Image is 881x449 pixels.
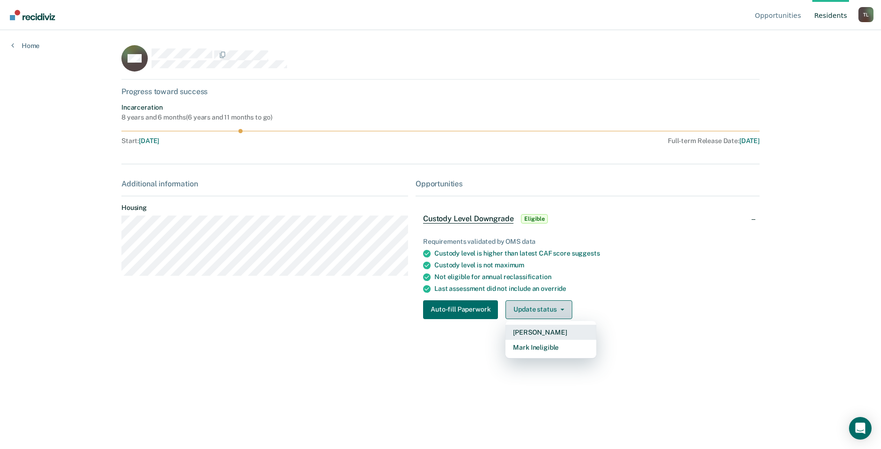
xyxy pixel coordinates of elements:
[849,417,872,440] div: Open Intercom Messenger
[434,285,752,293] div: Last assessment did not include an
[423,300,498,319] button: Auto-fill Paperwork
[572,249,600,257] span: suggests
[505,300,572,319] button: Update status
[416,204,760,234] div: Custody Level DowngradeEligible
[416,179,760,188] div: Opportunities
[121,87,760,96] div: Progress toward success
[434,261,752,269] div: Custody level is not
[858,7,873,22] button: Profile dropdown button
[423,238,752,246] div: Requirements validated by OMS data
[505,325,596,340] button: [PERSON_NAME]
[434,273,752,281] div: Not eligible for annual
[541,285,566,292] span: override
[121,179,408,188] div: Additional information
[121,137,412,145] div: Start :
[505,321,596,359] div: Dropdown Menu
[434,249,752,257] div: Custody level is higher than latest CAF score
[495,261,524,269] span: maximum
[416,137,760,145] div: Full-term Release Date :
[121,113,272,121] div: 8 years and 6 months ( 6 years and 11 months to go )
[121,204,408,212] dt: Housing
[423,300,502,319] a: Navigate to form link
[10,10,55,20] img: Recidiviz
[739,137,760,144] span: [DATE]
[139,137,159,144] span: [DATE]
[11,41,40,50] a: Home
[423,214,513,224] span: Custody Level Downgrade
[858,7,873,22] div: T L
[504,273,552,281] span: reclassification
[505,340,596,355] button: Mark Ineligible
[521,214,548,224] span: Eligible
[121,104,272,112] div: Incarceration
